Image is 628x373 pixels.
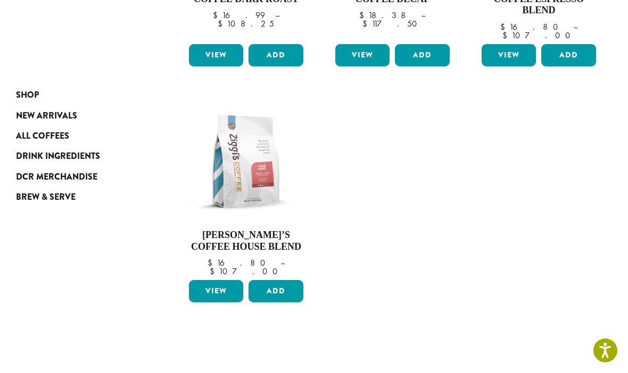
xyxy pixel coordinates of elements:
a: View [482,44,536,66]
span: – [275,10,279,21]
a: Drink Ingredients [16,146,141,166]
span: New Arrivals [16,109,77,123]
span: Brew & Serve [16,191,76,204]
span: – [421,10,425,21]
span: $ [359,10,368,21]
span: $ [502,30,511,41]
bdi: 107.00 [502,30,575,41]
button: Add [541,44,596,66]
span: All Coffees [16,130,69,143]
bdi: 18.38 [359,10,411,21]
a: All Coffees [16,126,141,146]
span: $ [208,257,217,268]
a: Brew & Serve [16,187,141,207]
span: Shop [16,89,39,102]
span: – [573,21,577,32]
bdi: 108.25 [218,18,274,29]
span: $ [500,21,509,32]
span: DCR Merchandise [16,171,97,184]
bdi: 117.50 [362,18,422,29]
bdi: 16.80 [208,257,270,268]
span: $ [362,18,371,29]
span: $ [210,266,219,277]
a: View [335,44,390,66]
a: Shop [16,85,141,105]
a: View [189,44,243,66]
button: Add [249,44,303,66]
button: Add [249,280,303,302]
button: Add [395,44,449,66]
bdi: 107.00 [210,266,283,277]
img: Ziggis-House-Blend-12-oz.png [186,101,306,221]
span: – [280,257,285,268]
a: New Arrivals [16,105,141,125]
a: DCR Merchandise [16,167,141,187]
h4: [PERSON_NAME]’s Coffee House Blend [186,230,306,252]
bdi: 16.99 [213,10,265,21]
a: [PERSON_NAME]’s Coffee House Blend [186,101,306,276]
span: $ [218,18,227,29]
span: $ [213,10,222,21]
bdi: 16.80 [500,21,563,32]
span: Drink Ingredients [16,150,100,163]
a: View [189,280,243,302]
